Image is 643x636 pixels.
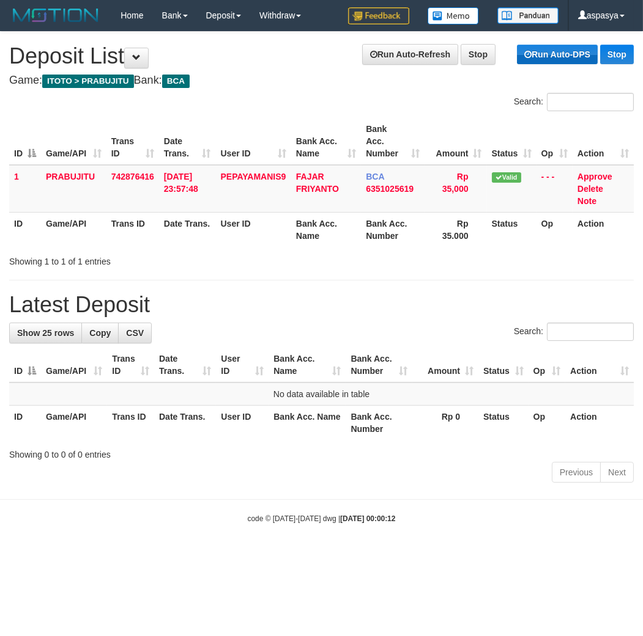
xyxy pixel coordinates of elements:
a: Note [578,196,597,206]
th: User ID: activate to sort column ascending [216,118,291,165]
th: Amount: activate to sort column ascending [425,118,486,165]
a: Show 25 rows [9,323,82,343]
th: User ID [216,212,291,247]
td: No data available in table [9,382,634,406]
th: Bank Acc. Name [269,406,346,440]
th: Rp 35.000 [425,212,486,247]
img: MOTION_logo.png [9,6,102,24]
span: Valid transaction [492,172,521,183]
img: Button%20Memo.svg [428,7,479,24]
label: Search: [514,323,634,341]
th: Game/API [41,406,107,440]
th: Op: activate to sort column ascending [537,118,573,165]
th: Date Trans. [159,212,216,247]
th: Trans ID: activate to sort column ascending [106,118,159,165]
th: ID: activate to sort column descending [9,118,41,165]
a: Approve [578,172,612,181]
a: Stop [600,45,634,64]
img: Feedback.jpg [348,7,409,24]
span: Copy [89,328,111,338]
small: code © [DATE]-[DATE] dwg | [248,514,396,523]
span: 742876416 [111,172,154,181]
th: Game/API: activate to sort column ascending [41,348,107,382]
th: Status: activate to sort column ascending [478,348,529,382]
input: Search: [547,93,634,111]
span: PEPAYAMANIS9 [221,172,286,181]
label: Search: [514,93,634,111]
h1: Latest Deposit [9,293,634,317]
span: BCA [366,172,384,181]
th: Action [565,406,634,440]
th: Action [573,212,634,247]
th: ID [9,406,41,440]
strong: [DATE] 00:00:12 [340,514,395,523]
th: ID: activate to sort column descending [9,348,41,382]
th: Date Trans.: activate to sort column ascending [154,348,216,382]
input: Search: [547,323,634,341]
div: Showing 1 to 1 of 1 entries [9,250,259,268]
th: Amount: activate to sort column ascending [412,348,478,382]
th: Bank Acc. Number: activate to sort column ascending [346,348,412,382]
a: Next [600,462,634,483]
a: Delete [578,184,603,194]
div: Showing 0 to 0 of 0 entries [9,444,634,461]
th: Date Trans. [154,406,216,440]
th: Bank Acc. Name [291,212,361,247]
th: Bank Acc. Number: activate to sort column ascending [361,118,425,165]
a: FAJAR FRIYANTO [296,172,339,194]
th: Status: activate to sort column ascending [487,118,537,165]
th: User ID: activate to sort column ascending [216,348,269,382]
th: Bank Acc. Name: activate to sort column ascending [269,348,346,382]
th: Status [478,406,529,440]
a: Copy [81,323,119,343]
img: panduan.png [497,7,559,24]
th: Bank Acc. Number [361,212,425,247]
th: Bank Acc. Number [346,406,412,440]
th: Action: activate to sort column ascending [565,348,634,382]
td: PRABUJITU [41,165,106,213]
th: Game/API: activate to sort column ascending [41,118,106,165]
th: Op: activate to sort column ascending [529,348,566,382]
th: Bank Acc. Name: activate to sort column ascending [291,118,361,165]
th: Action: activate to sort column ascending [573,118,634,165]
h4: Game: Bank: [9,75,634,87]
th: ID [9,212,41,247]
a: CSV [118,323,152,343]
th: Trans ID [106,212,159,247]
th: Trans ID [107,406,154,440]
a: Previous [552,462,601,483]
th: Rp 0 [412,406,478,440]
h1: Deposit List [9,44,634,68]
span: Copy 6351025619 to clipboard [366,184,414,194]
th: User ID [216,406,269,440]
span: [DATE] 23:57:48 [164,172,198,194]
a: Stop [461,44,496,65]
a: Run Auto-DPS [517,45,598,64]
span: Rp 35,000 [442,172,469,194]
span: BCA [162,75,190,88]
a: Run Auto-Refresh [362,44,458,65]
th: Op [529,406,566,440]
th: Trans ID: activate to sort column ascending [107,348,154,382]
td: - - - [537,165,573,213]
span: CSV [126,328,144,338]
th: Date Trans.: activate to sort column ascending [159,118,216,165]
th: Op [537,212,573,247]
span: ITOTO > PRABUJITU [42,75,134,88]
td: 1 [9,165,41,213]
span: Show 25 rows [17,328,74,338]
th: Game/API [41,212,106,247]
th: Status [487,212,537,247]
